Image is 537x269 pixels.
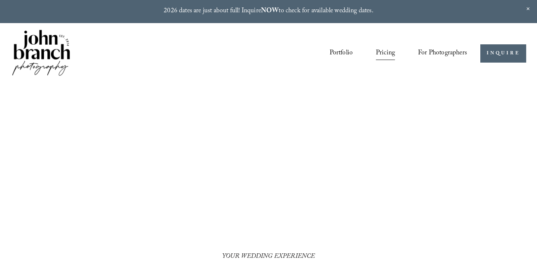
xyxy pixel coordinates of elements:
[222,251,315,262] em: YOUR WEDDING EXPERIENCE
[330,47,353,61] a: Portfolio
[418,47,467,60] span: For Photographers
[418,47,467,61] a: folder dropdown
[11,28,71,79] img: John Branch IV Photography
[376,47,395,61] a: Pricing
[480,44,526,63] a: INQUIRE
